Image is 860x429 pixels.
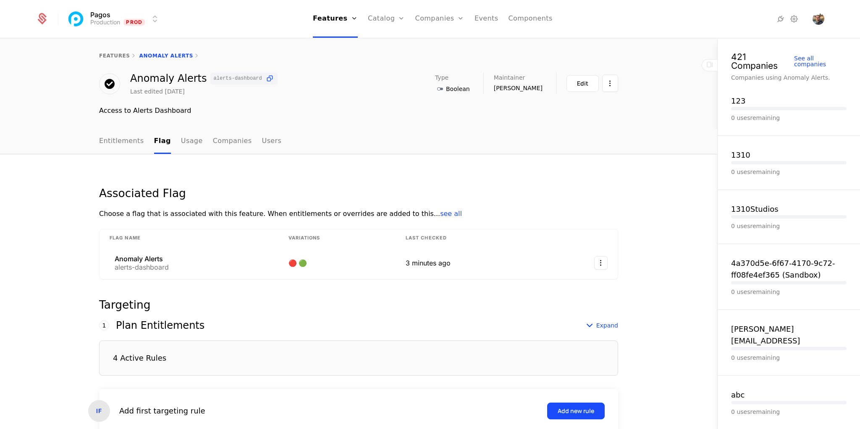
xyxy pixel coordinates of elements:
[99,53,130,59] a: features
[776,14,786,24] a: Integrations
[99,106,618,116] div: Access to Alerts Dashboard
[99,129,281,154] ul: Choose Sub Page
[558,407,594,415] div: Add new rule
[99,188,618,199] div: Associated Flag
[731,323,847,347] button: [PERSON_NAME][EMAIL_ADDRESS]
[547,403,605,419] button: Add new rule
[214,76,262,81] span: alerts-dashboard
[594,256,608,270] button: Select action
[435,75,448,81] span: Type
[90,11,110,18] span: Pagos
[731,149,750,161] button: 1310
[288,259,299,267] span: 🔴
[278,229,396,247] th: Variations
[396,229,542,247] th: Last Checked
[731,408,847,416] div: 0 uses remaining
[731,114,847,122] div: 0 uses remaining
[130,73,278,85] div: Anomaly Alerts
[596,321,618,330] span: Expand
[731,95,745,107] button: 123
[406,258,532,268] div: 3 minutes ago
[66,9,86,29] img: Pagos
[731,203,779,215] button: 1310Studios
[794,55,847,67] div: See all companies
[99,299,618,310] div: Targeting
[119,405,205,417] div: Add first targeting rule
[731,389,745,401] button: abc
[813,13,824,25] button: Open user button
[113,354,166,362] div: 4 Active Rules
[731,354,847,362] div: 0 uses remaining
[789,14,799,24] a: Settings
[116,320,205,330] div: Plan Entitlements
[99,129,144,154] a: Entitlements
[130,87,185,96] div: Last edited [DATE]
[99,129,618,154] nav: Main
[299,259,309,267] span: 🟢
[731,168,847,176] div: 0 uses remaining
[88,400,110,422] div: IF
[99,320,109,330] div: 1
[115,264,169,270] div: alerts-dashboard
[566,75,599,92] button: Edit
[154,129,171,154] a: Flag
[99,209,618,219] div: Choose a flag that is associated with this feature. When entitlements or overrides are added to t...
[100,229,278,247] th: Flag Name
[123,19,145,26] span: Prod
[731,222,847,230] div: 0 uses remaining
[68,10,160,28] button: Select environment
[446,85,470,93] span: Boolean
[90,18,120,26] div: Production
[494,75,525,81] span: Maintainer
[731,288,847,296] div: 0 uses remaining
[262,129,282,154] a: Users
[440,210,462,218] span: see all
[813,13,824,25] img: Dmitry Yarashevich
[494,84,543,92] span: [PERSON_NAME]
[577,79,588,88] div: Edit
[731,257,847,281] button: 4a370d5e-6f67-4170-9c72-ff08fe4ef365 (Sandbox)
[115,255,169,262] div: Anomaly Alerts
[602,75,618,92] button: Select action
[731,52,794,70] div: 421 Companies
[181,129,203,154] a: Usage
[213,129,252,154] a: Companies
[731,73,847,82] div: Companies using Anomaly Alerts.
